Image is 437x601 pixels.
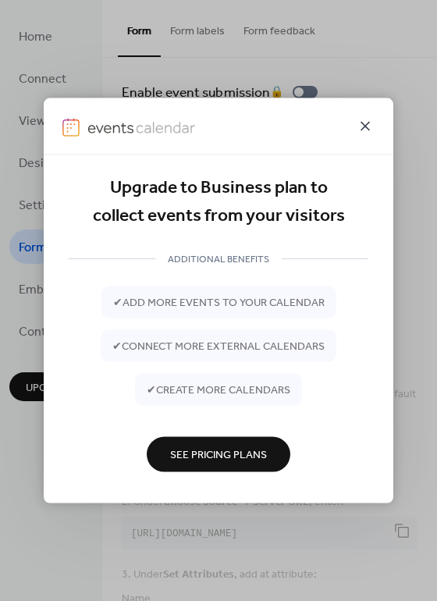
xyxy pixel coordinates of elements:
[113,295,325,311] span: ✔ add more events to your calendar
[87,118,195,137] img: logo-type
[147,382,290,399] span: ✔ create more calendars
[170,447,267,464] span: See Pricing Plans
[112,339,325,355] span: ✔ connect more external calendars
[155,251,282,268] span: ADDITIONAL BENEFITS
[147,436,290,471] button: See Pricing Plans
[69,174,368,231] div: Upgrade to Business plan to collect events from your visitors
[62,118,80,137] img: logo-icon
